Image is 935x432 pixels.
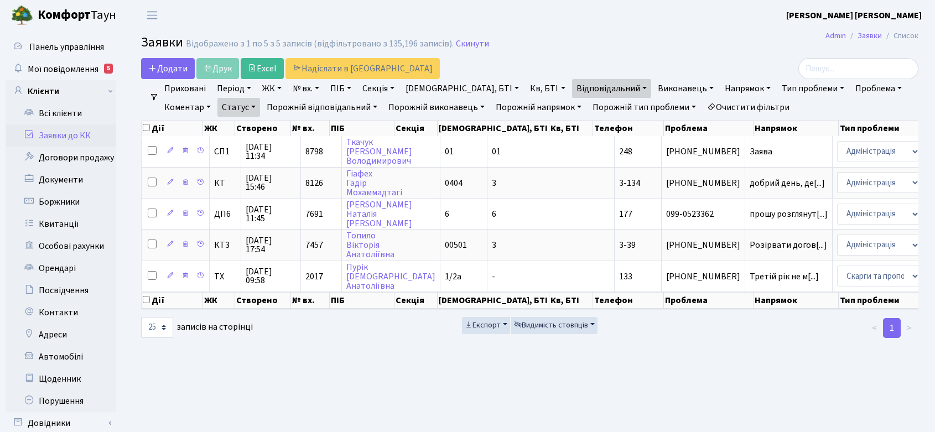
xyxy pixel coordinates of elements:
span: [DATE] 17:54 [246,236,296,254]
a: Порожній відповідальний [262,98,382,117]
span: 3-39 [619,239,636,251]
a: Адреси [6,324,116,346]
a: Порушення [6,390,116,412]
a: [PERSON_NAME] [PERSON_NAME] [786,9,922,22]
a: Тип проблеми [777,79,849,98]
a: Документи [6,169,116,191]
a: Період [212,79,256,98]
div: Відображено з 1 по 5 з 5 записів (відфільтровано з 135,196 записів). [186,39,454,49]
span: Таун [38,6,116,25]
span: Заявки [141,33,183,52]
span: 3-134 [619,177,640,189]
a: Панель управління [6,36,116,58]
a: Статус [217,98,260,117]
span: 6 [492,208,496,220]
a: Напрямок [720,79,775,98]
a: Коментар [160,98,215,117]
a: Мої повідомлення5 [6,58,116,80]
a: Заявки [858,30,882,41]
th: Дії [142,292,203,309]
span: 1/2а [445,270,461,283]
label: записів на сторінці [141,317,253,338]
a: Очистити фільтри [703,98,794,117]
a: Клієнти [6,80,116,102]
a: ЖК [258,79,286,98]
a: Особові рахунки [6,235,116,257]
a: Квитанції [6,213,116,235]
span: 248 [619,145,632,158]
a: 1 [883,318,901,338]
a: Порожній тип проблеми [588,98,700,117]
span: Експорт [465,320,501,331]
span: 00501 [445,239,467,251]
span: [PHONE_NUMBER] [666,272,740,281]
a: [DEMOGRAPHIC_DATA], БТІ [401,79,523,98]
button: Експорт [462,317,510,334]
span: добрий день, де[...] [750,177,825,189]
a: Порожній виконавець [384,98,489,117]
span: СП1 [214,147,236,156]
span: [DATE] 11:45 [246,205,296,223]
span: 7691 [305,208,323,220]
b: Комфорт [38,6,91,24]
div: 5 [104,64,113,74]
th: ПІБ [330,121,394,136]
th: Секція [394,292,438,309]
span: Видимість стовпців [514,320,588,331]
span: 01 [492,145,501,158]
a: Проблема [851,79,906,98]
a: Орендарі [6,257,116,279]
span: Розірвати догов[...] [750,239,827,251]
span: 8126 [305,177,323,189]
a: Посвідчення [6,279,116,301]
button: Переключити навігацію [138,6,166,24]
th: Телефон [593,292,664,309]
span: ДП6 [214,210,236,218]
span: КТ3 [214,241,236,249]
span: Додати [148,63,188,75]
th: Кв, БТІ [549,292,593,309]
a: Всі клієнти [6,102,116,124]
th: [DEMOGRAPHIC_DATA], БТІ [438,292,549,309]
span: 177 [619,208,632,220]
a: Виконавець [653,79,718,98]
th: ЖК [203,121,235,136]
span: [PHONE_NUMBER] [666,241,740,249]
a: Кв, БТІ [526,79,569,98]
th: Секція [394,121,438,136]
span: 2017 [305,270,323,283]
a: Додати [141,58,195,79]
a: Порожній напрямок [491,98,586,117]
span: Мої повідомлення [28,63,98,75]
span: Третій рік не м[...] [750,270,819,283]
input: Пошук... [798,58,918,79]
span: 3 [492,177,496,189]
span: прошу розглянут[...] [750,208,828,220]
img: logo.png [11,4,33,27]
a: Секція [358,79,399,98]
a: Excel [241,58,284,79]
a: Відповідальний [572,79,651,98]
span: Заява [750,147,828,156]
span: 6 [445,208,449,220]
button: Видимість стовпців [511,317,598,334]
th: № вх. [291,292,329,309]
a: Автомобілі [6,346,116,368]
a: Скинути [456,39,489,49]
th: Напрямок [754,121,839,136]
th: Проблема [664,121,754,136]
li: Список [882,30,918,42]
th: Телефон [593,121,664,136]
a: Щоденник [6,368,116,390]
a: Ткачук[PERSON_NAME]Володимирович [346,136,412,167]
th: ПІБ [330,292,394,309]
span: [PHONE_NUMBER] [666,147,740,156]
th: ЖК [203,292,235,309]
span: [DATE] 09:58 [246,267,296,285]
span: 7457 [305,239,323,251]
span: [DATE] 11:34 [246,143,296,160]
span: ТХ [214,272,236,281]
span: 099-0523362 [666,210,740,218]
span: - [492,270,495,283]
